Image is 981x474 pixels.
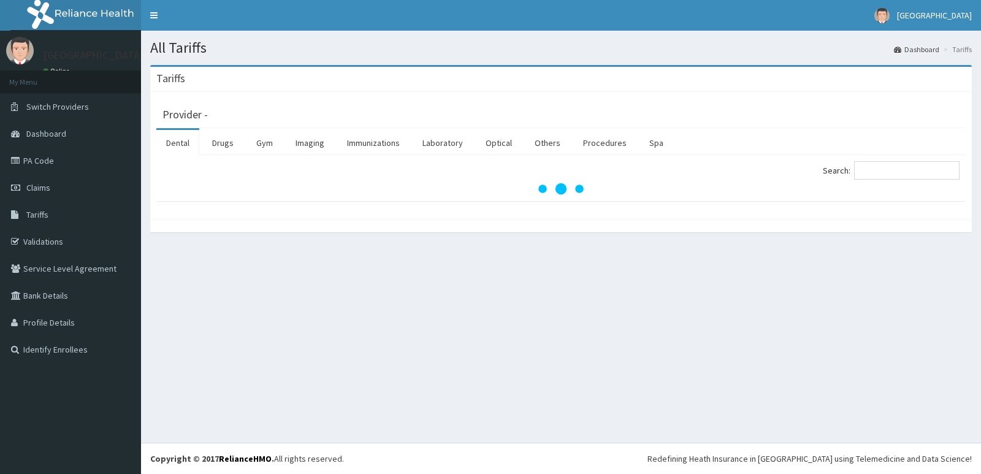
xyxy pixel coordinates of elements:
[823,161,960,180] label: Search:
[647,453,972,465] div: Redefining Heath Insurance in [GEOGRAPHIC_DATA] using Telemedicine and Data Science!
[874,8,890,23] img: User Image
[413,130,473,156] a: Laboratory
[854,161,960,180] input: Search:
[156,130,199,156] a: Dental
[6,37,34,64] img: User Image
[150,40,972,56] h1: All Tariffs
[639,130,673,156] a: Spa
[43,67,72,75] a: Online
[150,453,274,464] strong: Copyright © 2017 .
[525,130,570,156] a: Others
[286,130,334,156] a: Imaging
[573,130,636,156] a: Procedures
[26,209,48,220] span: Tariffs
[141,443,981,474] footer: All rights reserved.
[897,10,972,21] span: [GEOGRAPHIC_DATA]
[156,73,185,84] h3: Tariffs
[476,130,522,156] a: Optical
[246,130,283,156] a: Gym
[202,130,243,156] a: Drugs
[43,50,144,61] p: [GEOGRAPHIC_DATA]
[26,128,66,139] span: Dashboard
[337,130,410,156] a: Immunizations
[894,44,939,55] a: Dashboard
[26,182,50,193] span: Claims
[26,101,89,112] span: Switch Providers
[162,109,208,120] h3: Provider -
[219,453,272,464] a: RelianceHMO
[941,44,972,55] li: Tariffs
[536,164,586,213] svg: audio-loading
